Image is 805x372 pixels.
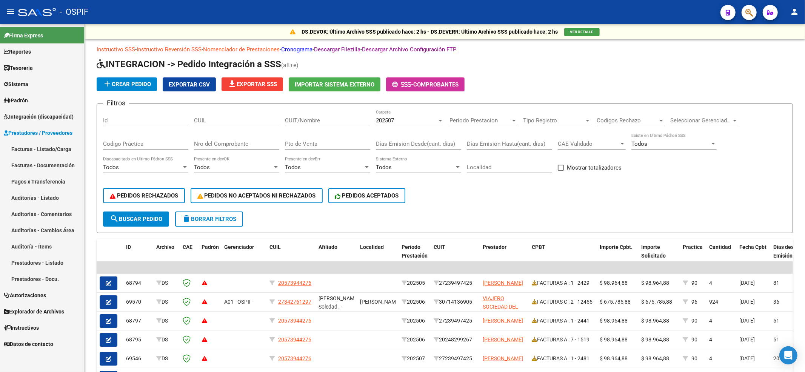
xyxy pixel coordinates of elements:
[199,239,221,272] datatable-header-cell: Padrón
[319,244,337,250] span: Afiliado
[269,244,281,250] span: CUIL
[691,280,697,286] span: 90
[773,318,779,324] span: 51
[278,336,311,343] span: 20573944276
[434,335,477,344] div: 20248299267
[736,239,770,272] datatable-header-cell: Fecha Cpbt
[4,31,43,40] span: Firma Express
[137,46,202,53] a: Instructivo Reversión SSS
[302,28,558,36] p: DS.DEVOK: Último Archivo SSS publicado hace: 2 hs - DS.DEVERR: Último Archivo SSS publicado hace:...
[691,336,697,343] span: 90
[197,192,316,199] span: PEDIDOS NO ACEPTADOS NI RECHAZADOS
[483,295,518,327] span: VIAJERO SOCIEDAD DEL BUEN CAMINO S.A.
[281,62,299,69] span: (alt+e)
[289,77,380,91] button: Importar Sistema Externo
[278,318,311,324] span: 20573944276
[4,340,53,348] span: Datos de contacto
[790,7,799,16] mat-icon: person
[103,98,129,108] h3: Filtros
[203,46,280,53] a: Nomenclador de Prestaciones
[281,46,312,53] a: Cronograma
[156,244,174,250] span: Archivo
[600,244,633,250] span: Importe Cpbt.
[402,316,428,325] div: 202506
[641,355,669,361] span: $ 98.964,88
[126,279,150,287] div: 68794
[163,77,216,91] button: Exportar CSV
[570,30,594,34] span: VER DETALLE
[739,299,755,305] span: [DATE]
[228,79,237,88] mat-icon: file_download
[103,81,151,88] span: Crear Pedido
[597,117,658,124] span: Codigos Rechazo
[600,280,628,286] span: $ 98.964,88
[386,77,465,91] button: -Comprobantes
[480,239,529,272] datatable-header-cell: Prestador
[773,280,779,286] span: 81
[357,239,399,272] datatable-header-cell: Localidad
[156,279,177,287] div: DS
[126,354,150,363] div: 69546
[564,28,600,36] button: VER DETALLE
[641,299,672,305] span: $ 675.785,88
[691,318,697,324] span: 90
[413,81,459,88] span: Comprobantes
[97,46,135,53] a: Instructivo SSS
[638,239,680,272] datatable-header-cell: Importe Solicitado
[434,279,477,287] div: 27239497425
[169,81,210,88] span: Exportar CSV
[641,244,666,259] span: Importe Solicitado
[295,81,374,88] span: Importar Sistema Externo
[434,298,477,306] div: 30714136905
[285,164,301,171] span: Todos
[709,299,718,305] span: 924
[631,140,647,147] span: Todos
[532,316,594,325] div: FACTURAS A : 1 - 2441
[532,279,594,287] div: FACTURAS A : 1 - 2429
[316,239,357,272] datatable-header-cell: Afiliado
[180,239,199,272] datatable-header-cell: CAE
[360,244,384,250] span: Localidad
[739,355,755,361] span: [DATE]
[709,355,712,361] span: 4
[600,355,628,361] span: $ 98.964,88
[483,280,523,286] span: [PERSON_NAME]
[597,239,638,272] datatable-header-cell: Importe Cpbt.
[739,280,755,286] span: [DATE]
[376,164,392,171] span: Todos
[110,216,162,222] span: Buscar Pedido
[532,335,594,344] div: FACTURAS A : 7 - 1519
[4,291,46,299] span: Autorizaciones
[319,295,359,310] span: [PERSON_NAME] Soledad , -
[194,164,210,171] span: Todos
[773,299,779,305] span: 36
[153,239,180,272] datatable-header-cell: Archivo
[402,244,428,259] span: Período Prestación
[156,298,177,306] div: DS
[402,279,428,287] div: 202505
[483,355,523,361] span: [PERSON_NAME]
[182,216,236,222] span: Borrar Filtros
[392,81,413,88] span: -
[278,280,311,286] span: 20573944276
[739,336,755,343] span: [DATE]
[126,335,150,344] div: 68795
[532,298,594,306] div: FACTURAS C : 2 - 12455
[683,244,703,250] span: Practica
[770,239,804,272] datatable-header-cell: Días desde Emisión
[691,355,697,361] span: 90
[4,48,31,56] span: Reportes
[224,299,252,305] span: A01 - OSPIF
[558,140,619,147] span: CAE Validado
[483,336,523,343] span: [PERSON_NAME]
[278,355,311,361] span: 20573944276
[110,214,119,223] mat-icon: search
[773,244,800,259] span: Días desde Emisión
[773,336,779,343] span: 51
[779,346,797,364] div: Open Intercom Messenger
[402,298,428,306] div: 202506
[434,316,477,325] div: 27239497425
[739,318,755,324] span: [DATE]
[641,318,669,324] span: $ 98.964,88
[97,77,157,91] button: Crear Pedido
